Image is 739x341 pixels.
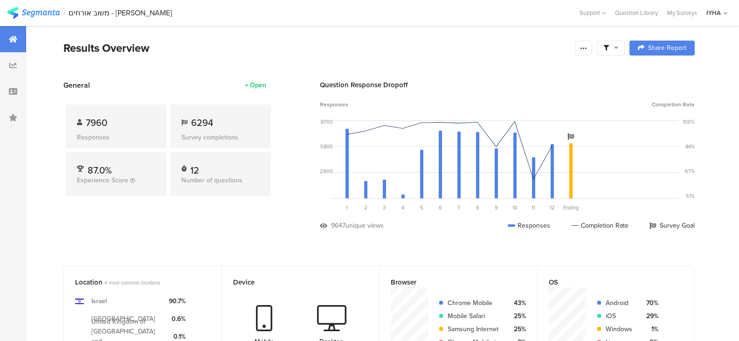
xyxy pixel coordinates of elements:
span: 3 [383,204,386,211]
span: Share Report [648,45,686,51]
i: Survey Goal [567,133,574,140]
div: Survey Goal [649,221,695,230]
div: Mobile Safari [448,311,502,321]
span: 8 [476,204,479,211]
div: iOS [606,311,635,321]
div: 8700 [321,118,333,125]
div: Responses [77,132,155,142]
div: Browser [391,277,511,287]
div: Israel [91,296,107,306]
span: 6294 [191,116,213,130]
div: unique views [345,221,384,230]
img: segmanta logo [7,7,60,19]
div: IYHA [706,8,721,17]
div: Responses [508,221,550,230]
div: 25% [510,311,526,321]
div: [GEOGRAPHIC_DATA] [91,314,155,324]
div: 1% [642,324,658,334]
div: 84% [685,143,695,150]
div: Completion Rate [571,221,628,230]
span: Number of questions [181,175,242,185]
div: 90.7% [169,296,186,306]
div: 29% [642,311,658,321]
div: OS [549,277,668,287]
div: 0.6% [169,314,186,324]
span: Experience Score [77,175,128,185]
div: Android [606,298,635,308]
span: 87.0% [88,163,112,177]
div: Support [580,6,606,20]
div: Question Response Dropoff [320,80,695,90]
a: My Surveys [663,8,702,17]
span: 4 most common locations [104,279,160,286]
span: 2 [364,204,367,211]
div: | [63,7,65,18]
div: Device [233,277,353,287]
span: General [63,80,90,90]
span: 11 [532,204,535,211]
div: 12 [190,163,199,173]
div: 70% [642,298,658,308]
span: 7 [457,204,460,211]
div: 100% [683,118,695,125]
span: 5 [420,204,423,211]
div: Results Overview [63,40,571,56]
span: 1 [346,204,348,211]
div: 43% [510,298,526,308]
div: משוב אורחים - [PERSON_NAME] [69,8,172,17]
div: 67% [685,167,695,175]
div: Survey completions [181,132,260,142]
div: 5800 [320,143,333,150]
div: Open [250,80,266,90]
span: 6 [439,204,442,211]
div: 51% [686,192,695,200]
span: 9 [495,204,498,211]
div: Windows [606,324,635,334]
span: 4 [401,204,404,211]
div: 9647 [331,221,345,230]
span: 12 [550,204,555,211]
span: 10 [512,204,518,211]
div: Location [75,277,195,287]
div: Ending [561,204,580,211]
span: 7960 [86,116,107,130]
span: Completion Rate [652,100,695,109]
a: Question Library [610,8,663,17]
div: Chrome Mobile [448,298,502,308]
span: Responses [320,100,348,109]
div: 25% [510,324,526,334]
div: 2900 [320,167,333,175]
div: Samsung Internet [448,324,502,334]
